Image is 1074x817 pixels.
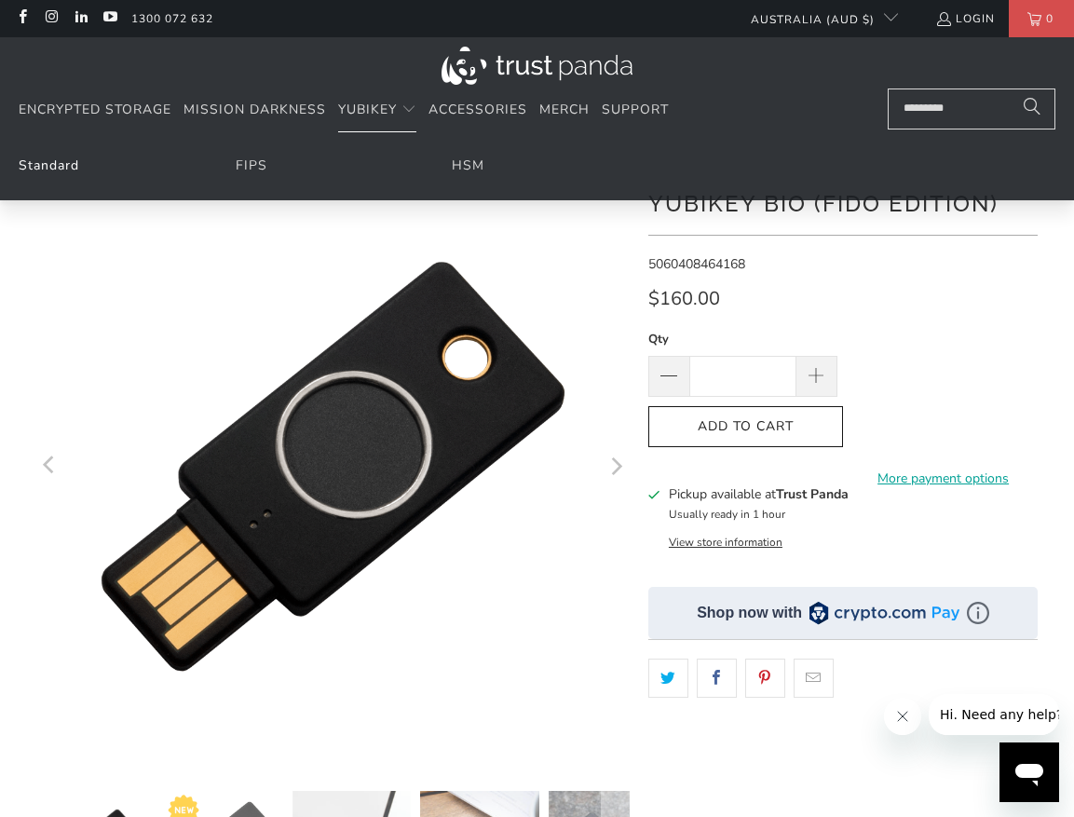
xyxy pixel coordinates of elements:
[602,101,669,118] span: Support
[669,535,782,550] button: View store information
[19,89,669,132] nav: Translation missing: en.navigation.header.main_nav
[648,659,688,698] a: Share this on Twitter
[102,11,117,26] a: Trust Panda Australia on YouTube
[131,8,213,29] a: 1300 072 632
[442,47,632,85] img: Trust Panda Australia
[935,8,995,29] a: Login
[452,157,484,174] a: HSM
[35,170,65,763] button: Previous
[184,101,326,118] span: Mission Darkness
[184,89,326,132] a: Mission Darkness
[1009,89,1055,129] button: Search
[648,329,837,349] label: Qty
[849,469,1038,489] a: More payment options
[36,170,630,763] a: YubiKey Bio (FIDO Edition) - Trust Panda
[648,286,720,311] span: $160.00
[776,485,849,503] b: Trust Panda
[11,13,134,28] span: Hi. Need any help?
[236,157,267,174] a: FIPS
[19,157,79,174] a: Standard
[43,11,59,26] a: Trust Panda Australia on Instagram
[338,101,397,118] span: YubiKey
[697,659,737,698] a: Share this on Facebook
[648,730,1038,792] iframe: Reviews Widget
[999,742,1059,802] iframe: Button to launch messaging window
[648,184,1038,221] h1: YubiKey Bio (FIDO Edition)
[428,89,527,132] a: Accessories
[669,507,785,522] small: Usually ready in 1 hour
[669,484,849,504] h3: Pickup available at
[428,101,527,118] span: Accessories
[668,419,823,435] span: Add to Cart
[794,659,834,698] a: Email this to a friend
[648,255,745,273] span: 5060408464168
[745,659,785,698] a: Share this on Pinterest
[929,694,1059,735] iframe: Message from company
[697,603,802,623] div: Shop now with
[602,89,669,132] a: Support
[14,11,30,26] a: Trust Panda Australia on Facebook
[884,698,921,735] iframe: Close message
[539,89,590,132] a: Merch
[338,89,416,132] summary: YubiKey
[19,89,171,132] a: Encrypted Storage
[73,11,88,26] a: Trust Panda Australia on LinkedIn
[539,101,590,118] span: Merch
[648,406,843,448] button: Add to Cart
[19,101,171,118] span: Encrypted Storage
[601,170,631,763] button: Next
[888,89,1055,129] input: Search...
